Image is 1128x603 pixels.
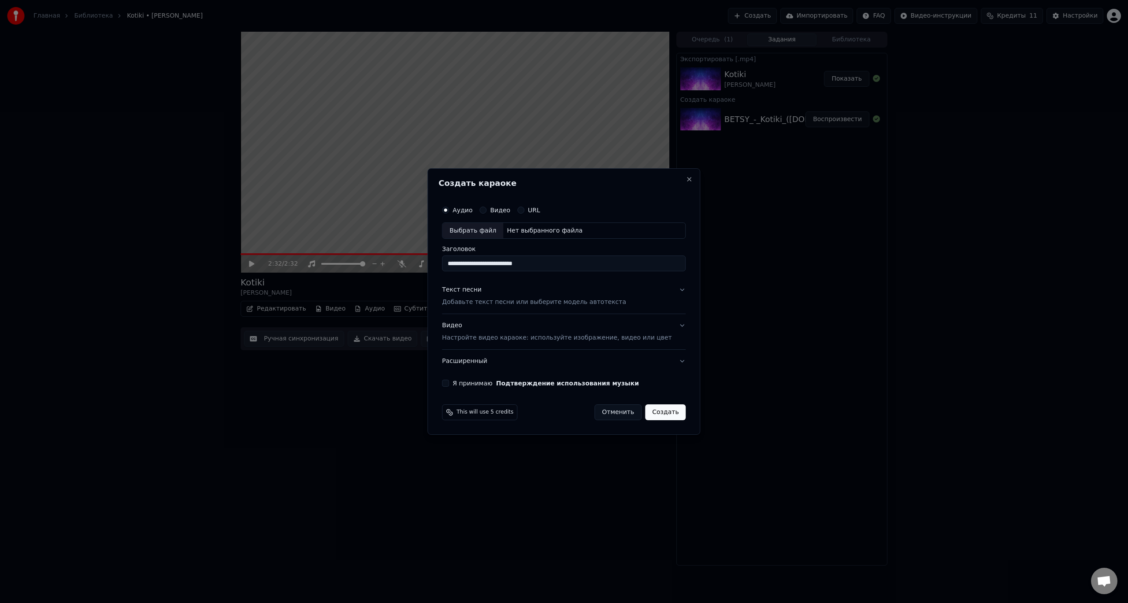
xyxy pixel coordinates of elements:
[442,298,626,307] p: Добавьте текст песни или выберите модель автотекста
[503,226,586,235] div: Нет выбранного файла
[645,404,686,420] button: Создать
[490,207,510,213] label: Видео
[442,350,686,373] button: Расширенный
[442,246,686,252] label: Заголовок
[442,279,686,314] button: Текст песниДобавьте текст песни или выберите модель автотекста
[438,179,689,187] h2: Создать караоке
[456,409,513,416] span: This will use 5 credits
[442,333,672,342] p: Настройте видео караоке: используйте изображение, видео или цвет
[528,207,540,213] label: URL
[442,314,686,350] button: ВидеоНастройте видео караоке: используйте изображение, видео или цвет
[453,380,639,386] label: Я принимаю
[442,286,482,295] div: Текст песни
[594,404,642,420] button: Отменить
[442,223,503,239] div: Выбрать файл
[496,380,639,386] button: Я принимаю
[453,207,472,213] label: Аудио
[442,322,672,343] div: Видео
